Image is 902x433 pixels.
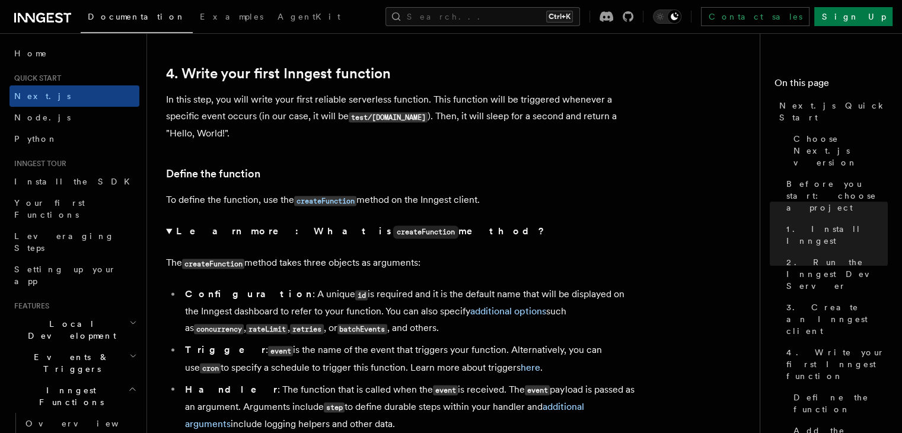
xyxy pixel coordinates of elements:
code: concurrency [194,324,244,334]
span: 1. Install Inngest [786,223,888,247]
a: Examples [193,4,270,32]
a: createFunction [294,194,356,205]
code: event [433,385,458,395]
kbd: Ctrl+K [546,11,573,23]
span: Node.js [14,113,71,122]
span: Setting up your app [14,265,116,286]
code: cron [200,363,221,373]
a: Your first Functions [9,192,139,225]
span: Choose Next.js version [793,133,888,168]
strong: Learn more: What is method? [176,225,547,237]
a: Documentation [81,4,193,33]
summary: Learn more: What iscreateFunctionmethod? [166,223,640,240]
span: Install the SDK [14,177,137,186]
a: Install the SDK [9,171,139,192]
a: Sign Up [814,7,893,26]
a: Leveraging Steps [9,225,139,259]
strong: Configuration [185,288,313,300]
span: Events & Triggers [9,351,129,375]
a: Define the function [166,165,260,182]
a: Contact sales [701,7,809,26]
code: event [525,385,550,395]
strong: Handler [185,383,278,394]
span: 2. Run the Inngest Dev Server [786,256,888,292]
span: Overview [26,419,148,428]
a: Define the function [789,387,888,420]
code: createFunction [294,196,356,206]
span: Python [14,134,58,144]
span: 3. Create an Inngest client [786,301,888,337]
a: 4. Write your first Inngest function [782,342,888,387]
span: Examples [200,12,263,21]
code: step [324,402,345,412]
a: Next.js Quick Start [774,95,888,128]
code: rateLimit [246,324,288,334]
li: : The function that is called when the is received. The payload is passed as an argument. Argumen... [181,381,640,432]
code: event [268,346,293,356]
code: retries [290,324,323,334]
span: Next.js [14,91,71,101]
code: batchEvents [337,324,387,334]
code: createFunction [182,259,244,269]
button: Toggle dark mode [653,9,681,24]
button: Inngest Functions [9,380,139,413]
button: Search...Ctrl+K [385,7,580,26]
strong: Trigger [185,344,266,355]
a: here [521,361,540,372]
p: To define the function, use the method on the Inngest client. [166,192,640,209]
span: Your first Functions [14,198,85,219]
span: 4. Write your first Inngest function [786,346,888,382]
a: 3. Create an Inngest client [782,297,888,342]
span: Local Development [9,318,129,342]
a: Node.js [9,107,139,128]
a: Setting up your app [9,259,139,292]
span: Define the function [793,391,888,415]
span: AgentKit [278,12,340,21]
a: AgentKit [270,4,348,32]
a: Before you start: choose a project [782,173,888,218]
span: Before you start: choose a project [786,178,888,214]
code: createFunction [393,225,458,238]
li: : A unique is required and it is the default name that will be displayed on the Inngest dashboard... [181,286,640,337]
span: Next.js Quick Start [779,100,888,123]
p: The method takes three objects as arguments: [166,254,640,272]
a: additional options [470,305,546,317]
li: : is the name of the event that triggers your function. Alternatively, you can use to specify a s... [181,342,640,376]
button: Events & Triggers [9,346,139,380]
a: Choose Next.js version [789,128,888,173]
span: Leveraging Steps [14,231,114,253]
code: id [355,290,368,300]
code: test/[DOMAIN_NAME] [349,112,428,122]
span: Documentation [88,12,186,21]
span: Home [14,47,47,59]
a: Next.js [9,85,139,107]
a: Home [9,43,139,64]
span: Inngest tour [9,159,66,168]
a: 2. Run the Inngest Dev Server [782,251,888,297]
span: Quick start [9,74,61,83]
button: Local Development [9,313,139,346]
a: Python [9,128,139,149]
span: Inngest Functions [9,384,128,408]
p: In this step, you will write your first reliable serverless function. This function will be trigg... [166,91,640,142]
span: Features [9,301,49,311]
a: 1. Install Inngest [782,218,888,251]
h4: On this page [774,76,888,95]
a: 4. Write your first Inngest function [166,65,391,82]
